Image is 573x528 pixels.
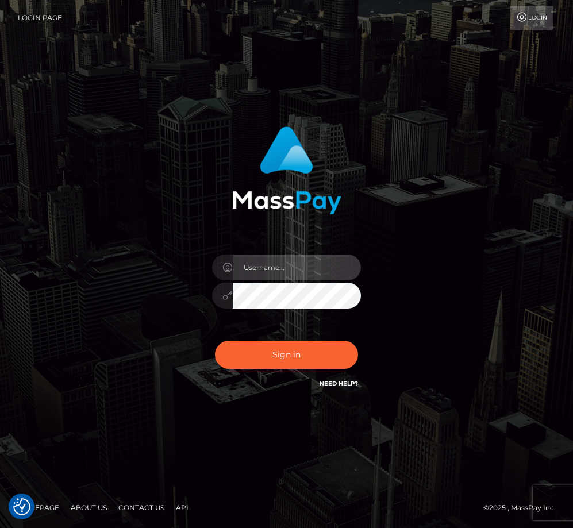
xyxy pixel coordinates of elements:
[18,6,62,30] a: Login Page
[483,502,564,514] div: © 2025 , MassPay Inc.
[232,126,341,214] img: MassPay Login
[510,6,553,30] a: Login
[215,341,359,369] button: Sign in
[13,498,30,515] button: Consent Preferences
[233,255,362,280] input: Username...
[320,380,358,387] a: Need Help?
[171,499,193,517] a: API
[13,499,64,517] a: Homepage
[66,499,111,517] a: About Us
[114,499,169,517] a: Contact Us
[13,498,30,515] img: Revisit consent button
